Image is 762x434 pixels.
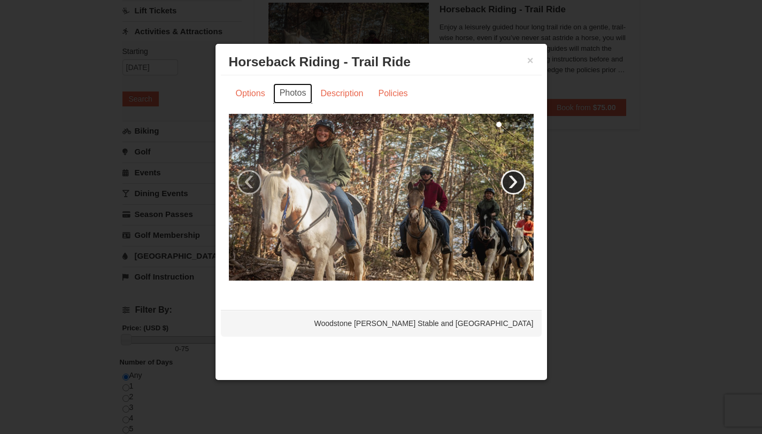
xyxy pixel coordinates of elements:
h3: Horseback Riding - Trail Ride [229,54,534,70]
a: › [501,170,526,195]
a: Policies [371,83,414,104]
a: Options [229,83,272,104]
div: Woodstone [PERSON_NAME] Stable and [GEOGRAPHIC_DATA] [221,310,542,337]
a: Photos [273,83,313,104]
a: Description [313,83,370,104]
button: × [527,55,534,66]
a: ‹ [237,170,261,195]
img: 21584748-79-4e8ac5ed.jpg [229,114,534,281]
